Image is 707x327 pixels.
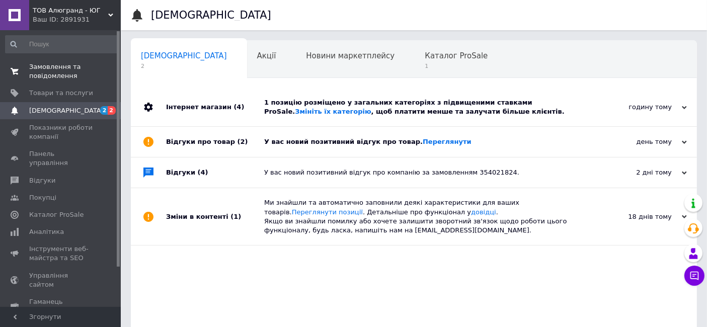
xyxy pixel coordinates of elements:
span: Аналітика [29,227,64,236]
span: Управління сайтом [29,271,93,289]
span: 2 [108,106,116,115]
span: Новини маркетплейсу [306,51,395,60]
div: 2 дні тому [586,168,687,177]
div: 18 днів тому [586,212,687,221]
span: Інструменти веб-майстра та SEO [29,244,93,263]
a: довідці [471,208,496,216]
a: Переглянути [423,138,472,145]
span: Показники роботи компанії [29,123,93,141]
button: Чат з покупцем [684,266,704,286]
input: Пошук [5,35,119,53]
span: (2) [238,138,248,145]
div: Відгуки [166,157,264,188]
div: Ми знайшли та автоматично заповнили деякі характеристики для ваших товарів. . Детальніше про функ... [264,198,586,235]
div: день тому [586,137,687,146]
div: годину тому [586,103,687,112]
span: Панель управління [29,149,93,168]
span: Товари та послуги [29,89,93,98]
span: ТОВ Алюгранд - ЮГ [33,6,108,15]
span: 2 [141,62,227,70]
span: Каталог ProSale [425,51,488,60]
span: 1 [425,62,488,70]
span: Гаманець компанії [29,297,93,315]
span: (1) [230,213,241,220]
div: Ваш ID: 2891931 [33,15,121,24]
span: Відгуки [29,176,55,185]
span: [DEMOGRAPHIC_DATA] [141,51,227,60]
a: Переглянути позиції [292,208,363,216]
h1: [DEMOGRAPHIC_DATA] [151,9,271,21]
span: [DEMOGRAPHIC_DATA] [29,106,104,115]
div: Відгуки про товар [166,127,264,157]
span: (4) [198,169,208,176]
div: У вас новий позитивний відгук про компанію за замовленням 354021824. [264,168,586,177]
div: Інтернет магазин [166,88,264,126]
span: Замовлення та повідомлення [29,62,93,80]
span: Каталог ProSale [29,210,84,219]
div: Зміни в контенті [166,188,264,245]
div: 1 позицію розміщено у загальних категоріях з підвищеними ставками ProSale. , щоб платити менше та... [264,98,586,116]
span: 2 [100,106,108,115]
div: У вас новий позитивний відгук про товар. [264,137,586,146]
a: Змініть їх категорію [295,108,371,115]
span: Акції [257,51,276,60]
span: Покупці [29,193,56,202]
span: (4) [233,103,244,111]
